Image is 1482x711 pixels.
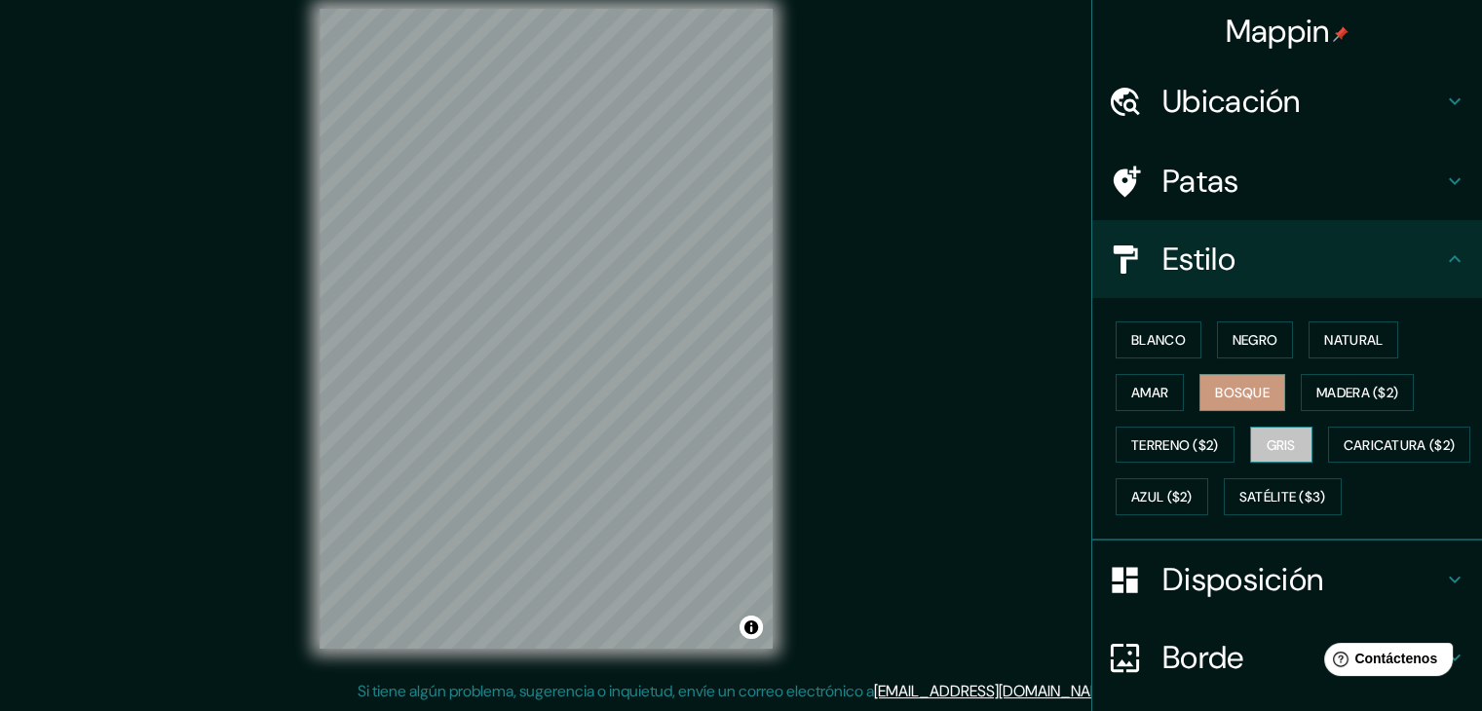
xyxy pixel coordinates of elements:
button: Gris [1250,427,1312,464]
button: Blanco [1116,321,1201,358]
font: Terreno ($2) [1131,436,1219,454]
font: Disposición [1162,559,1323,600]
font: Borde [1162,637,1244,678]
iframe: Lanzador de widgets de ayuda [1309,635,1461,690]
font: Mappin [1226,11,1330,52]
font: Ubicación [1162,81,1301,122]
font: Madera ($2) [1316,384,1398,401]
font: Si tiene algún problema, sugerencia o inquietud, envíe un correo electrónico a [358,681,874,701]
button: Activar o desactivar atribución [740,616,763,639]
font: Blanco [1131,331,1186,349]
button: Terreno ($2) [1116,427,1235,464]
font: Satélite ($3) [1239,489,1326,506]
font: Amar [1131,384,1168,401]
div: Patas [1092,142,1482,220]
button: Satélite ($3) [1224,478,1342,515]
button: Madera ($2) [1301,374,1414,411]
div: Disposición [1092,541,1482,618]
button: Natural [1309,321,1398,358]
font: Natural [1324,331,1383,349]
font: Estilo [1162,239,1235,280]
font: Patas [1162,161,1239,202]
button: Negro [1217,321,1294,358]
font: Negro [1233,331,1278,349]
button: Amar [1116,374,1184,411]
canvas: Mapa [320,9,773,649]
img: pin-icon.png [1333,26,1349,42]
button: Caricatura ($2) [1328,427,1471,464]
div: Borde [1092,618,1482,696]
font: Azul ($2) [1131,489,1193,506]
font: Bosque [1215,384,1270,401]
button: Bosque [1199,374,1285,411]
font: Caricatura ($2) [1344,436,1456,454]
font: Gris [1267,436,1296,454]
div: Ubicación [1092,62,1482,140]
a: [EMAIL_ADDRESS][DOMAIN_NAME] [874,681,1115,701]
div: Estilo [1092,220,1482,298]
button: Azul ($2) [1116,478,1208,515]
